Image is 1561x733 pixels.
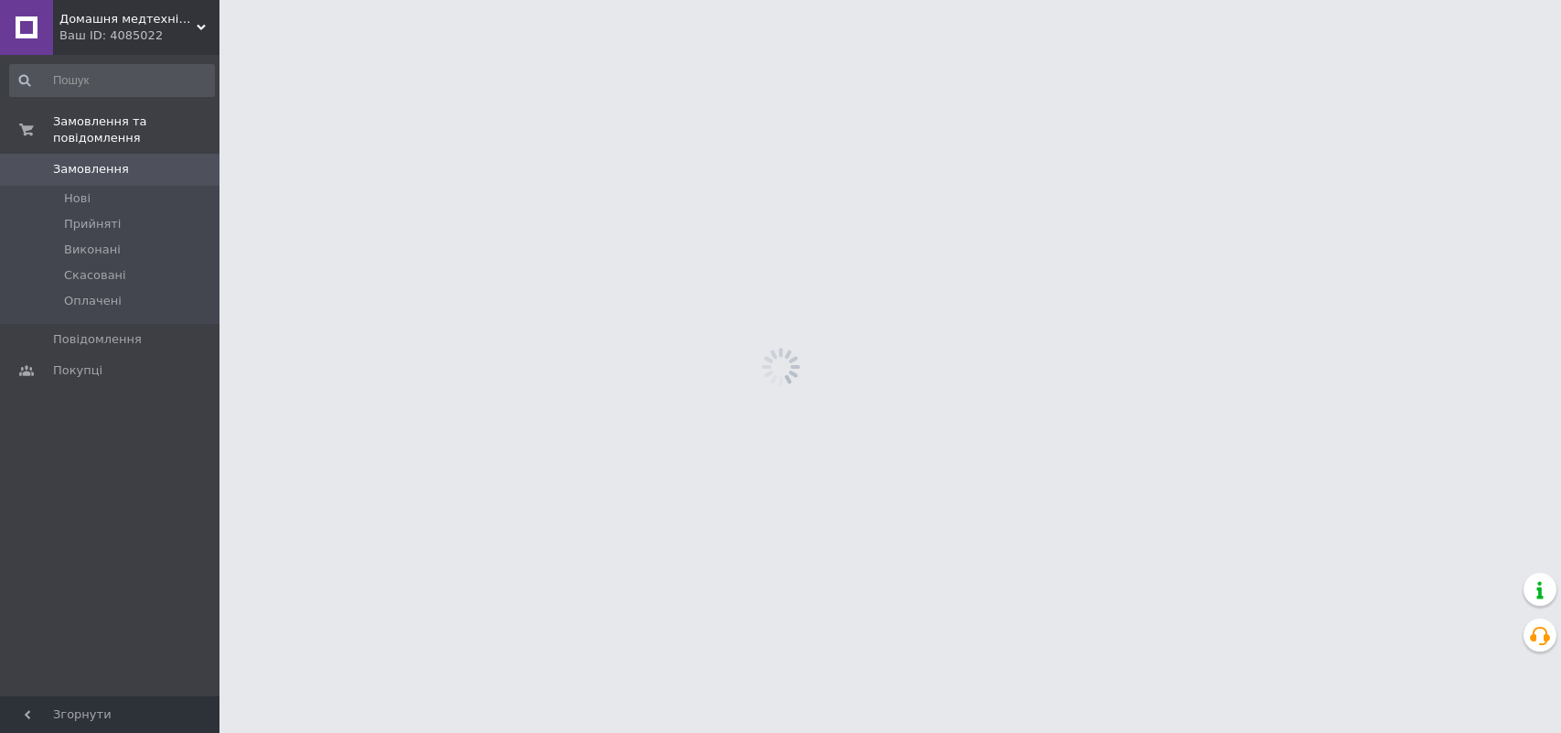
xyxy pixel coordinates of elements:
span: Замовлення [53,161,129,178]
span: Нові [64,190,91,207]
span: Оплачені [64,293,122,309]
span: Повідомлення [53,331,142,348]
div: Ваш ID: 4085022 [59,27,219,44]
span: Покупці [53,362,102,379]
span: Домашня медтехніка та ортопедичні товари [59,11,197,27]
input: Пошук [9,64,215,97]
span: Скасовані [64,267,126,284]
span: Замовлення та повідомлення [53,113,219,146]
span: Прийняті [64,216,121,232]
span: Виконані [64,242,121,258]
